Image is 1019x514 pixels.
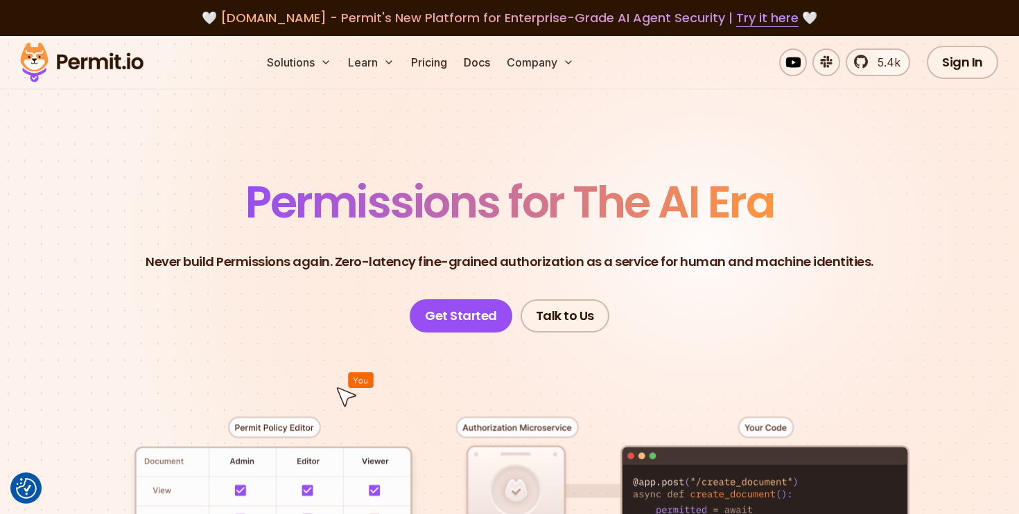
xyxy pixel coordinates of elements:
[245,171,774,233] span: Permissions for The AI Era
[342,48,400,76] button: Learn
[736,9,799,27] a: Try it here
[14,39,150,86] img: Permit logo
[406,48,453,76] a: Pricing
[501,48,580,76] button: Company
[521,299,609,333] a: Talk to Us
[16,478,37,499] img: Revisit consent button
[16,478,37,499] button: Consent Preferences
[410,299,512,333] a: Get Started
[220,9,799,26] span: [DOMAIN_NAME] - Permit's New Platform for Enterprise-Grade AI Agent Security |
[146,252,873,272] p: Never build Permissions again. Zero-latency fine-grained authorization as a service for human and...
[846,48,910,76] a: 5.4k
[869,54,900,71] span: 5.4k
[458,48,496,76] a: Docs
[261,48,337,76] button: Solutions
[33,8,986,28] div: 🤍 🤍
[927,46,998,79] a: Sign In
